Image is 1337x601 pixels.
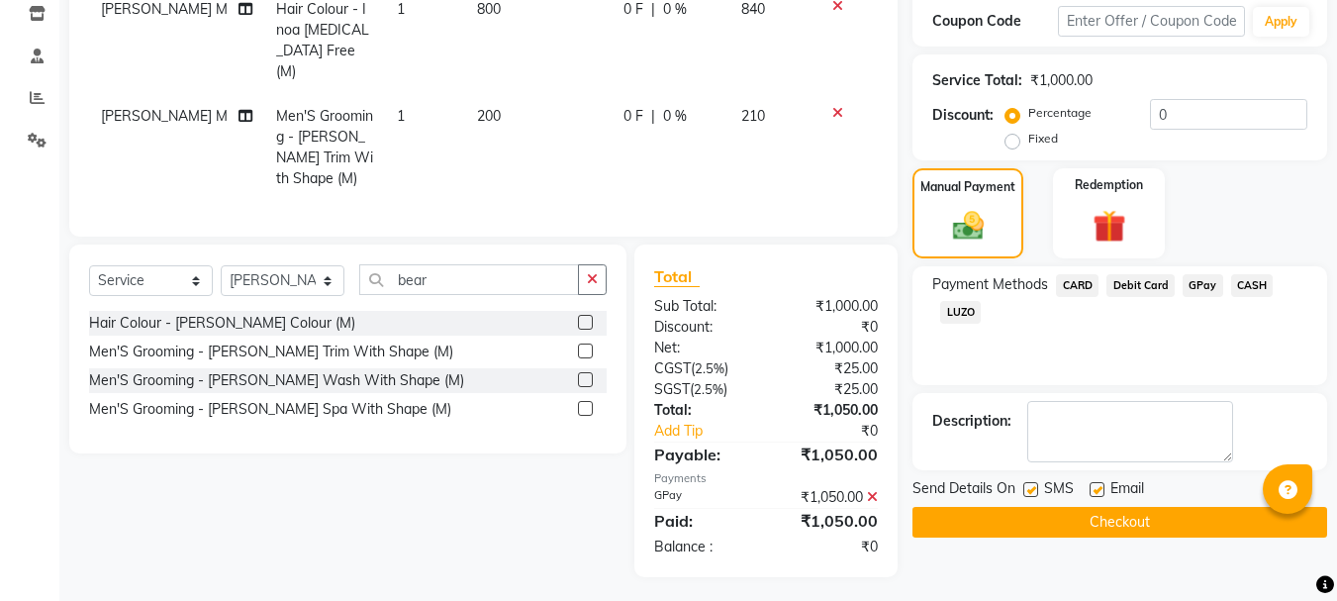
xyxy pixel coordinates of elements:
[639,537,766,557] div: Balance :
[766,443,893,466] div: ₹1,050.00
[639,317,766,338] div: Discount:
[766,358,893,379] div: ₹25.00
[1253,7,1309,37] button: Apply
[694,381,723,397] span: 2.5%
[639,296,766,317] div: Sub Total:
[654,266,700,287] span: Total
[932,274,1048,295] span: Payment Methods
[741,107,765,125] span: 210
[359,264,579,295] input: Search or Scan
[654,380,690,398] span: SGST
[932,105,994,126] div: Discount:
[477,107,501,125] span: 200
[651,106,655,127] span: |
[1028,130,1058,148] label: Fixed
[943,208,994,244] img: _cash.svg
[766,296,893,317] div: ₹1,000.00
[663,106,687,127] span: 0 %
[1075,176,1143,194] label: Redemption
[639,379,766,400] div: ( )
[101,107,228,125] span: [PERSON_NAME] M
[766,509,893,533] div: ₹1,050.00
[89,342,453,362] div: Men'S Grooming - [PERSON_NAME] Trim With Shape (M)
[1110,478,1144,503] span: Email
[654,359,691,377] span: CGST
[932,411,1011,432] div: Description:
[1044,478,1074,503] span: SMS
[1056,274,1098,297] span: CARD
[397,107,405,125] span: 1
[788,421,894,442] div: ₹0
[695,360,724,376] span: 2.5%
[639,338,766,358] div: Net:
[639,400,766,421] div: Total:
[940,301,981,324] span: LUZO
[623,106,643,127] span: 0 F
[1083,206,1136,247] img: _gift.svg
[1183,274,1223,297] span: GPay
[1231,274,1274,297] span: CASH
[639,421,787,442] a: Add Tip
[1028,104,1092,122] label: Percentage
[654,470,878,487] div: Payments
[912,507,1327,538] button: Checkout
[89,399,451,420] div: Men'S Grooming - [PERSON_NAME] Spa With Shape (M)
[766,379,893,400] div: ₹25.00
[1106,274,1175,297] span: Debit Card
[920,178,1015,196] label: Manual Payment
[766,317,893,338] div: ₹0
[932,11,1057,32] div: Coupon Code
[639,443,766,466] div: Payable:
[89,313,355,334] div: Hair Colour - [PERSON_NAME] Colour (M)
[932,70,1022,91] div: Service Total:
[766,338,893,358] div: ₹1,000.00
[639,487,766,508] div: GPay
[766,487,893,508] div: ₹1,050.00
[1030,70,1093,91] div: ₹1,000.00
[912,478,1015,503] span: Send Details On
[766,400,893,421] div: ₹1,050.00
[276,107,373,187] span: Men'S Grooming - [PERSON_NAME] Trim With Shape (M)
[639,509,766,533] div: Paid:
[1058,6,1245,37] input: Enter Offer / Coupon Code
[766,537,893,557] div: ₹0
[89,370,464,391] div: Men'S Grooming - [PERSON_NAME] Wash With Shape (M)
[639,358,766,379] div: ( )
